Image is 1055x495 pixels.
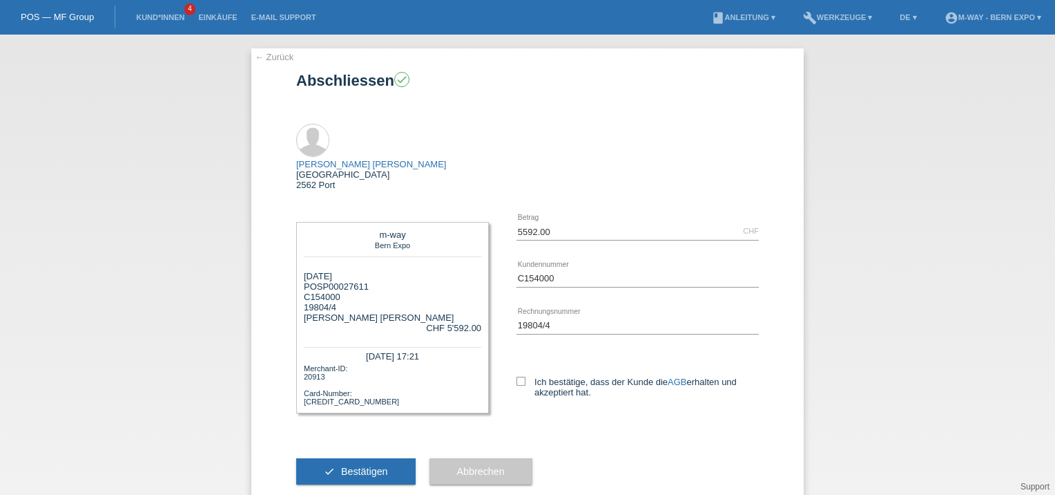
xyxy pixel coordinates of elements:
[296,159,446,190] div: [GEOGRAPHIC_DATA] 2562 Port
[244,13,323,21] a: E-Mail Support
[184,3,195,15] span: 4
[304,271,454,323] div: [DATE] POSP00027611 [PERSON_NAME] [PERSON_NAME]
[191,13,244,21] a: Einkäufe
[304,292,340,302] span: C154000
[743,227,759,235] div: CHF
[1020,482,1049,492] a: Support
[296,159,446,169] a: [PERSON_NAME] [PERSON_NAME]
[21,12,94,22] a: POS — MF Group
[341,466,388,477] span: Bestätigen
[668,377,686,387] a: AGB
[304,302,336,312] span: 19804/4
[893,13,923,21] a: DE ▾
[304,363,481,406] div: Merchant-ID: 20913 Card-Number: [CREDIT_CARD_NUMBER]
[704,13,782,21] a: bookAnleitung ▾
[129,13,191,21] a: Kund*innen
[796,13,880,21] a: buildWerkzeuge ▾
[516,377,759,398] label: Ich bestätige, dass der Kunde die erhalten und akzeptiert hat.
[945,11,958,25] i: account_circle
[457,466,505,477] span: Abbrechen
[396,73,408,86] i: check
[307,230,478,240] div: m-way
[307,240,478,250] div: Bern Expo
[255,52,293,62] a: ← Zurück
[324,466,335,477] i: check
[296,72,759,89] h1: Abschliessen
[426,323,481,333] div: CHF 5'592.00
[304,347,481,363] div: [DATE] 17:21
[938,13,1048,21] a: account_circlem-way - Bern Expo ▾
[296,458,416,485] button: check Bestätigen
[711,11,725,25] i: book
[803,11,817,25] i: build
[429,458,532,485] button: Abbrechen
